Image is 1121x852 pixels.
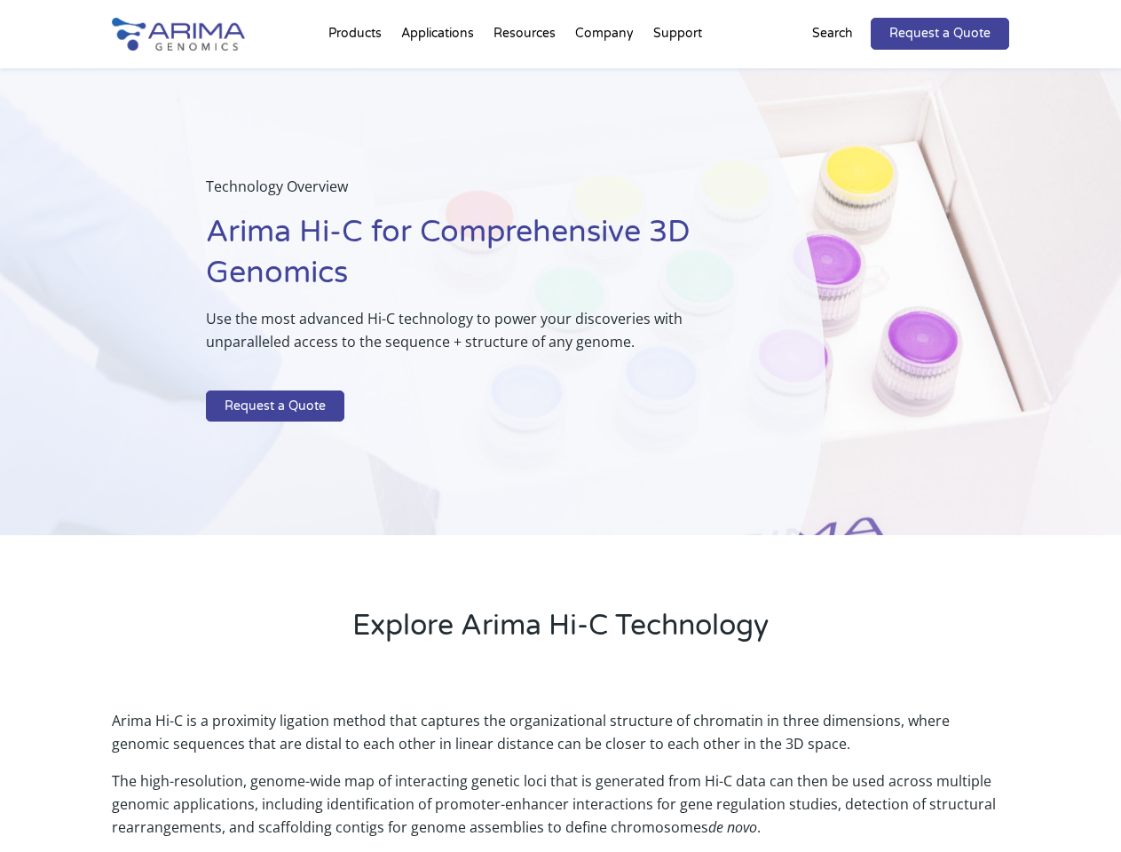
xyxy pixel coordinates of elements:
a: Request a Quote [871,18,1009,50]
p: Arima Hi-C is a proximity ligation method that captures the organizational structure of chromatin... [112,709,1008,769]
h1: Arima Hi-C for Comprehensive 3D Genomics [206,212,736,307]
h2: Explore Arima Hi-C Technology [112,606,1008,659]
p: Search [812,22,853,45]
p: Use the most advanced Hi-C technology to power your discoveries with unparalleled access to the s... [206,307,736,367]
a: Request a Quote [206,390,344,422]
i: de novo [708,817,757,837]
img: Arima-Genomics-logo [112,18,245,51]
p: Technology Overview [206,175,736,212]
